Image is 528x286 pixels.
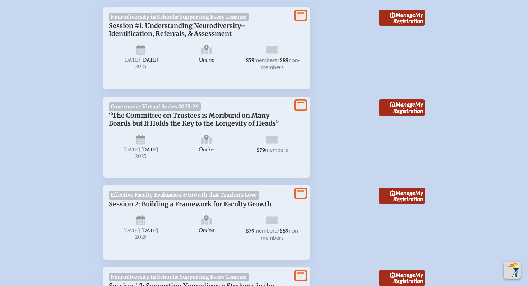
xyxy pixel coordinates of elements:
[279,228,288,234] span: $89
[277,227,279,234] span: /
[109,22,246,38] span: Session #1: Understanding Neurodiversity–Identification, Referrals, & Assessment
[265,146,288,153] span: members
[109,191,259,199] span: Effective Faculty Evaluation & Growth that Teachers Love
[175,42,239,74] span: Online
[254,227,277,234] span: members
[109,112,279,127] span: “The Committee on Trustees is Moribund on Many Boards but It Holds the Key to the Longevity of He...
[256,147,265,153] span: $79
[141,228,158,234] span: [DATE]
[504,262,521,279] button: Scroll Top
[123,57,140,63] span: [DATE]
[261,227,301,241] span: non-members
[379,10,425,26] a: ManageMy Registration
[390,271,415,278] span: Manage
[123,147,140,153] span: [DATE]
[115,64,167,69] span: 2025
[109,273,249,281] span: Neurodiversity in Schools: Supporting Every Learner
[109,200,272,208] span: Session 2: Building a Framework for Faculty Growth
[505,263,519,277] img: To the top
[277,56,279,63] span: /
[175,212,239,244] span: Online
[115,234,167,240] span: 2025
[261,56,301,70] span: non-members
[109,102,201,111] span: Governance Virtual Series 2025-26
[109,13,249,21] span: Neurodiversity in Schools: Supporting Every Learner
[390,101,415,108] span: Manage
[141,57,158,63] span: [DATE]
[379,188,425,204] a: ManageMy Registration
[279,57,288,64] span: $89
[254,56,277,63] span: members
[123,228,140,234] span: [DATE]
[115,154,167,159] span: 2025
[390,189,415,196] span: Manage
[175,132,239,162] span: Online
[379,99,425,116] a: ManageMy Registration
[246,228,254,234] span: $79
[390,11,415,18] span: Manage
[246,57,254,64] span: $59
[141,147,158,153] span: [DATE]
